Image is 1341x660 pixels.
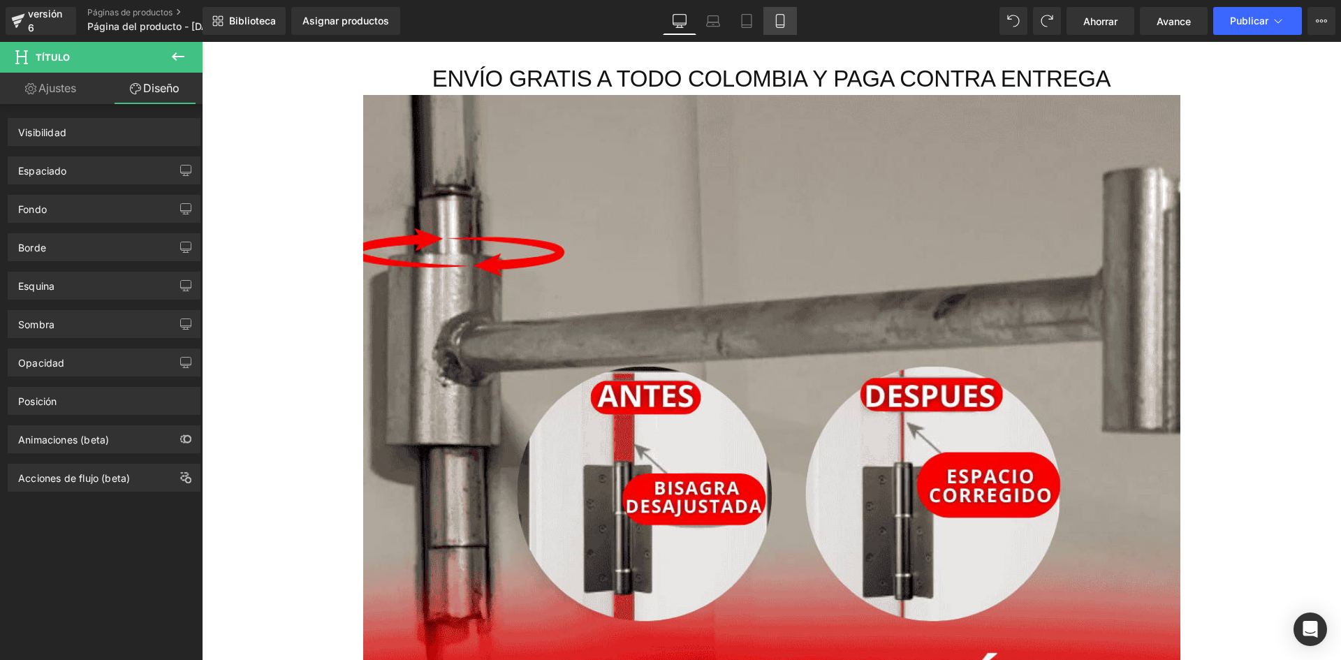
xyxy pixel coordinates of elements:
[1157,15,1191,27] font: Avance
[87,7,248,18] a: Páginas de productos
[1033,7,1061,35] button: Rehacer
[1230,15,1268,27] font: Publicar
[730,7,763,35] a: Tableta
[18,242,46,254] font: Borde
[18,434,109,446] font: Animaciones (beta)
[18,165,67,177] font: Espaciado
[230,24,909,50] font: Envío Gratis A Todo Colombia y Paga Contra Entrega
[1294,613,1327,646] div: Abrir Intercom Messenger
[18,472,130,484] font: Acciones de flujo (beta)
[763,7,797,35] a: Móvil
[28,8,62,34] font: versión 6
[18,280,54,292] font: Esquina
[1213,7,1302,35] button: Publicar
[1083,15,1117,27] font: Ahorrar
[18,318,54,330] font: Sombra
[663,7,696,35] a: De oficina
[302,15,389,27] font: Asignar productos
[1140,7,1208,35] a: Avance
[999,7,1027,35] button: Deshacer
[696,7,730,35] a: Computadora portátil
[18,395,57,407] font: Posición
[38,81,76,95] font: Ajustes
[143,81,179,95] font: Diseño
[104,73,205,104] a: Diseño
[18,357,64,369] font: Opacidad
[6,7,76,35] a: versión 6
[203,7,286,35] a: Nueva Biblioteca
[1307,7,1335,35] button: Más
[36,52,70,63] font: Título
[87,7,173,17] font: Páginas de productos
[18,203,47,215] font: Fondo
[87,20,265,32] font: Página del producto - [DATE] 18:37:54
[18,126,66,138] font: Visibilidad
[229,15,276,27] font: Biblioteca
